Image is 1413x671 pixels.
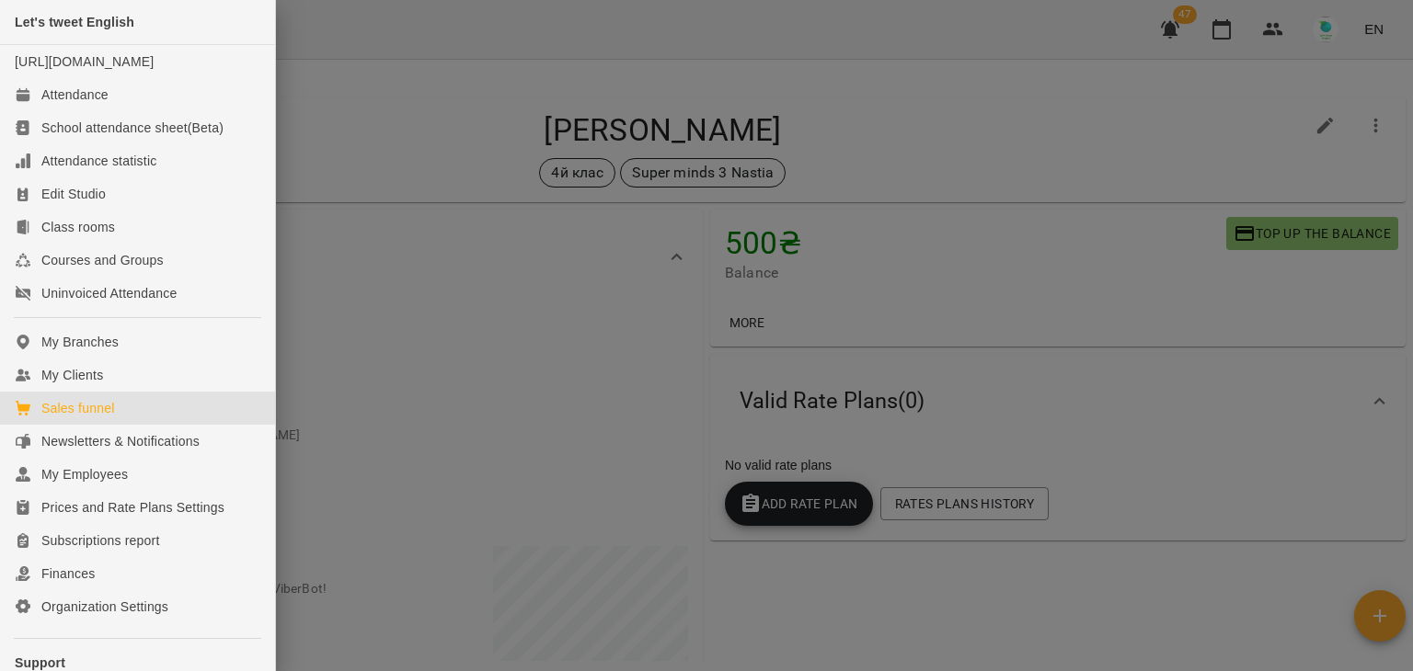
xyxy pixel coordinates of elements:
div: Courses and Groups [41,251,164,269]
div: Newsletters & Notifications [41,432,200,450]
div: School attendance sheet(Beta) [41,119,224,137]
div: My Branches [41,333,119,351]
div: My Employees [41,465,128,483]
div: Finances [41,564,95,583]
div: Prices and Rate Plans Settings [41,498,224,517]
div: Attendance [41,85,109,104]
div: Class rooms [41,218,115,236]
div: Edit Studio [41,185,106,203]
div: Attendance statistic [41,152,156,170]
div: Subscriptions report [41,531,160,550]
div: Sales funnel [41,399,114,417]
div: My Clients [41,366,103,384]
div: Organization Settings [41,597,168,616]
div: Uninvoiced Attendance [41,284,177,302]
span: Let's tweet English [15,15,134,29]
a: [URL][DOMAIN_NAME] [15,54,154,69]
